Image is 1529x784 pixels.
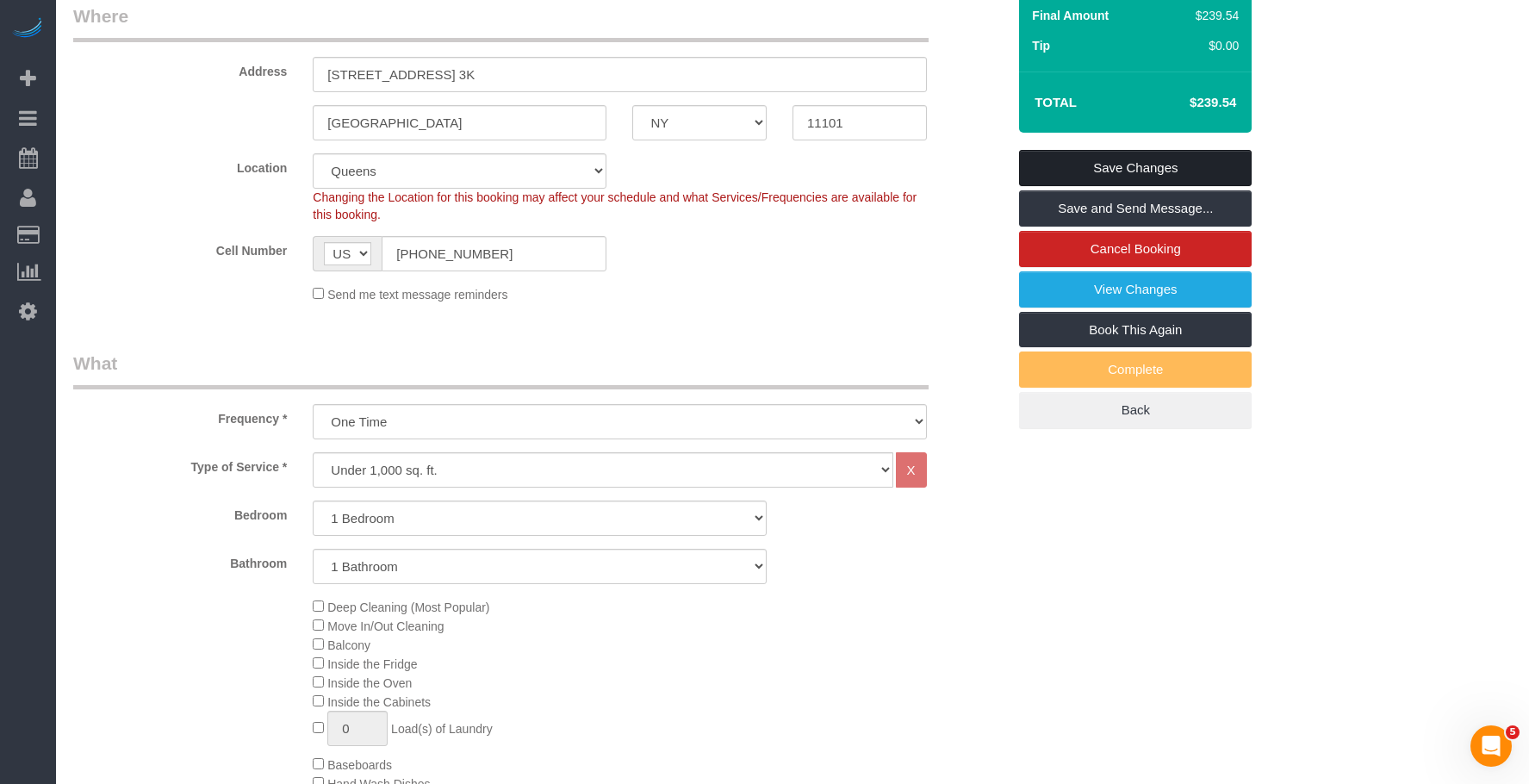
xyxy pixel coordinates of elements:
[327,288,507,302] span: Send me text message reminders
[1019,312,1252,348] a: Book This Again
[327,638,370,652] span: Balcony
[391,722,493,736] span: Load(s) of Laundry
[60,549,300,572] label: Bathroom
[313,190,917,221] span: Changing the Location for this booking may affect your schedule and what Services/Frequencies are...
[60,501,300,524] label: Bedroom
[60,57,300,80] label: Address
[313,105,606,140] input: City
[1506,725,1520,739] span: 5
[327,657,417,671] span: Inside the Fridge
[60,404,300,427] label: Frequency *
[327,676,412,690] span: Inside the Oven
[327,758,392,772] span: Baseboards
[60,153,300,177] label: Location
[1035,95,1077,109] strong: Total
[60,452,300,476] label: Type of Service *
[1032,7,1109,24] label: Final Amount
[1189,7,1239,24] div: $239.54
[327,695,431,709] span: Inside the Cabinets
[1019,150,1252,186] a: Save Changes
[1032,37,1050,54] label: Tip
[1019,231,1252,267] a: Cancel Booking
[1019,271,1252,308] a: View Changes
[1470,725,1512,767] iframe: Intercom live chat
[792,105,927,140] input: Zip Code
[73,351,929,389] legend: What
[1189,37,1239,54] div: $0.00
[382,236,606,271] input: Cell Number
[10,17,45,41] img: Automaid Logo
[60,236,300,259] label: Cell Number
[1138,96,1236,110] h4: $239.54
[1019,190,1252,227] a: Save and Send Message...
[327,600,489,614] span: Deep Cleaning (Most Popular)
[1019,392,1252,428] a: Back
[327,619,444,633] span: Move In/Out Cleaning
[73,3,929,42] legend: Where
